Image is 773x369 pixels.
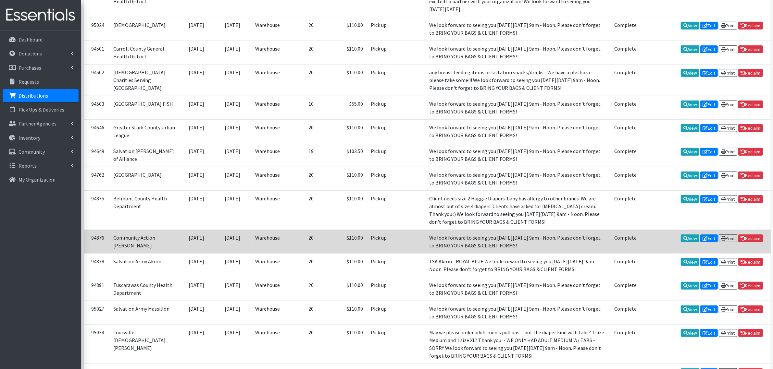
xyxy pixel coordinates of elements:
[318,119,367,143] td: $110.00
[84,190,110,230] td: 94875
[252,119,286,143] td: Warehouse
[213,190,251,230] td: [DATE]
[719,148,737,156] a: Print
[425,167,610,190] td: We look forward to seeing you [DATE][DATE] 9am - Noon. Please don't forget to BRING YOUR BAGS & C...
[610,230,641,253] td: Complete
[738,329,763,337] a: Reclaim
[179,17,213,41] td: [DATE]
[213,143,251,167] td: [DATE]
[719,45,737,53] a: Print
[700,148,718,156] a: Edit
[719,172,737,179] a: Print
[700,329,718,337] a: Edit
[719,305,737,313] a: Print
[367,190,396,230] td: Pick up
[179,277,213,301] td: [DATE]
[700,258,718,266] a: Edit
[719,258,737,266] a: Print
[213,119,251,143] td: [DATE]
[19,65,41,71] p: Purchases
[179,190,213,230] td: [DATE]
[213,277,251,301] td: [DATE]
[681,45,699,53] a: View
[252,167,286,190] td: Warehouse
[738,45,763,53] a: Reclaim
[425,17,610,41] td: We look forward to seeing you [DATE][DATE] 9am - Noon. Please don't forget to BRING YOUR BAGS & C...
[610,64,641,96] td: Complete
[19,176,56,183] p: My Organization
[610,277,641,301] td: Complete
[84,17,110,41] td: 95024
[252,253,286,277] td: Warehouse
[367,230,396,253] td: Pick up
[19,149,45,155] p: Community
[425,230,610,253] td: We look forward to seeing you [DATE][DATE] 9am - Noon. Please don't forget to BRING YOUR BAGS & C...
[3,159,79,172] a: Reports
[681,69,699,77] a: View
[286,64,318,96] td: 20
[84,301,110,324] td: 95027
[425,301,610,324] td: We look forward to seeing you [DATE][DATE] 9am - Noon. Please don't forget to BRING YOUR BAGS & C...
[19,78,39,85] p: Requests
[179,143,213,167] td: [DATE]
[318,64,367,96] td: $110.00
[110,119,180,143] td: Greater Stark County Urban League
[19,50,42,57] p: Donations
[179,167,213,190] td: [DATE]
[610,119,641,143] td: Complete
[738,148,763,156] a: Reclaim
[610,17,641,41] td: Complete
[110,190,180,230] td: Belmont County Health Department
[252,277,286,301] td: Warehouse
[367,143,396,167] td: Pick up
[700,45,718,53] a: Edit
[700,124,718,132] a: Edit
[367,167,396,190] td: Pick up
[252,143,286,167] td: Warehouse
[700,172,718,179] a: Edit
[213,96,251,119] td: [DATE]
[179,41,213,64] td: [DATE]
[719,282,737,290] a: Print
[179,253,213,277] td: [DATE]
[286,324,318,363] td: 20
[179,230,213,253] td: [DATE]
[286,277,318,301] td: 20
[738,124,763,132] a: Reclaim
[252,324,286,363] td: Warehouse
[110,167,180,190] td: [GEOGRAPHIC_DATA]
[110,96,180,119] td: [GEOGRAPHIC_DATA] FISH
[367,17,396,41] td: Pick up
[700,305,718,313] a: Edit
[700,101,718,108] a: Edit
[738,305,763,313] a: Reclaim
[425,324,610,363] td: May we please order adult men's pull ups ... not the diaper kind with tabs? 1 size Medium and 1 s...
[252,230,286,253] td: Warehouse
[110,17,180,41] td: [DEMOGRAPHIC_DATA]
[110,64,180,96] td: [DEMOGRAPHIC_DATA] Charities Serving [GEOGRAPHIC_DATA]
[252,190,286,230] td: Warehouse
[3,89,79,102] a: Distributions
[719,234,737,242] a: Print
[719,195,737,203] a: Print
[700,22,718,30] a: Edit
[286,230,318,253] td: 20
[367,96,396,119] td: Pick up
[738,69,763,77] a: Reclaim
[84,277,110,301] td: 94891
[425,190,610,230] td: Client needs size 2 Huggie Diapers-baby has allergy to other brands. We are almost out of size 4 ...
[681,329,699,337] a: View
[84,64,110,96] td: 94502
[700,282,718,290] a: Edit
[252,301,286,324] td: Warehouse
[367,119,396,143] td: Pick up
[318,230,367,253] td: $110.00
[213,301,251,324] td: [DATE]
[213,41,251,64] td: [DATE]
[318,277,367,301] td: $110.00
[84,324,110,363] td: 95034
[425,143,610,167] td: We look forward to seeing you [DATE][DATE] 9am - Noon. Please don't forget to BRING YOUR BAGS & C...
[610,253,641,277] td: Complete
[252,41,286,64] td: Warehouse
[425,96,610,119] td: We look forward to seeing you [DATE][DATE] 9am - Noon. Please don't forget to BRING YOUR BAGS & C...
